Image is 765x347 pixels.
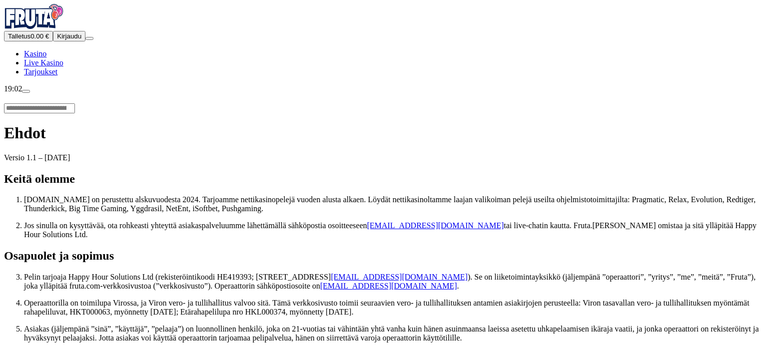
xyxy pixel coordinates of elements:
[4,103,75,113] input: Search
[30,32,49,40] span: 0.00 €
[4,4,64,29] img: Fruta
[53,31,85,41] button: Kirjaudu
[331,273,468,281] a: [EMAIL_ADDRESS][DOMAIN_NAME]
[24,58,63,67] a: Live Kasino
[24,67,57,76] a: Tarjoukset
[367,221,504,230] a: [EMAIL_ADDRESS][DOMAIN_NAME]
[24,195,761,213] p: [DOMAIN_NAME] on perustettu alskuvuodesta 2024. Tarjoamme nettikasinopelejä vuoden alusta alkaen....
[4,4,761,76] nav: Primary
[4,84,22,93] span: 19:02
[4,172,761,186] h2: Keitä olemme
[24,273,761,291] p: Pelin tarjoaja Happy Hour Solutions Ltd (rekisteröintikoodi HE419393; [STREET_ADDRESS] ). Se on l...
[24,221,761,239] p: Jos sinulla on kysyttävää, ota rohkeasti yhteyttä asiakaspalveluumme lähettämällä sähköpostia oso...
[320,282,457,290] a: [EMAIL_ADDRESS][DOMAIN_NAME]
[22,90,30,93] button: live-chat
[24,325,761,343] p: Asiakas (jäljempänä ”sinä”, ”käyttäjä”, ”pelaaja”) on luonnollinen henkilö, joka on 21-vuotias ta...
[4,153,761,162] p: Versio 1.1 – [DATE]
[4,22,64,30] a: Fruta
[4,124,761,142] h1: Ehdot
[8,32,30,40] span: Talletus
[85,37,93,40] button: menu
[4,31,53,41] button: Talletusplus icon0.00 €
[4,49,761,76] nav: Main menu
[24,299,761,317] p: Operaattorilla on toimilupa Virossa, ja Viron vero- ja tullihallitus valvoo sitä. Tämä verkkosivu...
[57,32,81,40] span: Kirjaudu
[24,49,46,58] a: Kasino
[4,249,761,263] h2: Osapuolet ja sopimus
